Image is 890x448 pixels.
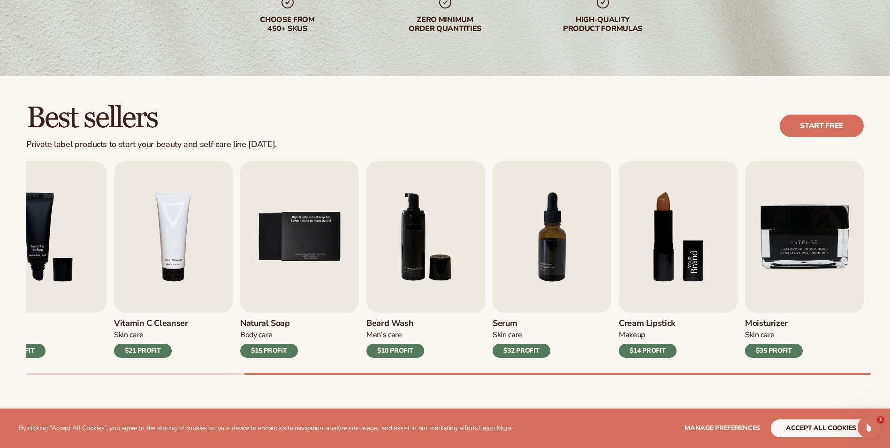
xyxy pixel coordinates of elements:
a: Learn More [479,424,511,433]
div: Body Care [240,330,298,340]
iframe: Intercom live chat [858,416,880,439]
div: $14 PROFIT [619,344,677,358]
div: Men’s Care [366,330,424,340]
div: $10 PROFIT [366,344,424,358]
div: $21 PROFIT [114,344,172,358]
button: accept all cookies [771,419,871,437]
p: By clicking "Accept All Cookies", you agree to the storing of cookies on your device to enhance s... [19,425,511,433]
h3: Natural Soap [240,318,298,329]
div: Private label products to start your beauty and self care line [DATE]. [26,139,277,150]
a: 8 / 9 [619,161,738,358]
a: 9 / 9 [745,161,864,358]
a: Start free [780,115,864,137]
div: Zero minimum order quantities [385,15,505,33]
div: Makeup [619,330,677,340]
span: 1 [877,416,884,424]
img: Shopify Image 9 [619,161,738,313]
h3: Moisturizer [745,318,803,329]
h3: Cream Lipstick [619,318,677,329]
div: Skin Care [493,330,550,340]
h3: Vitamin C Cleanser [114,318,188,329]
div: Skin Care [745,330,803,340]
div: $32 PROFIT [493,344,550,358]
button: Manage preferences [685,419,760,437]
h3: Beard Wash [366,318,424,329]
h2: Best sellers [26,102,277,134]
div: Skin Care [114,330,188,340]
h3: Serum [493,318,550,329]
a: 4 / 9 [114,161,233,358]
div: Choose from 450+ Skus [228,15,348,33]
div: $35 PROFIT [745,344,803,358]
a: 7 / 9 [493,161,611,358]
span: Manage preferences [685,424,760,433]
div: $15 PROFIT [240,344,298,358]
div: High-quality product formulas [543,15,663,33]
a: 5 / 9 [240,161,359,358]
a: 6 / 9 [366,161,485,358]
